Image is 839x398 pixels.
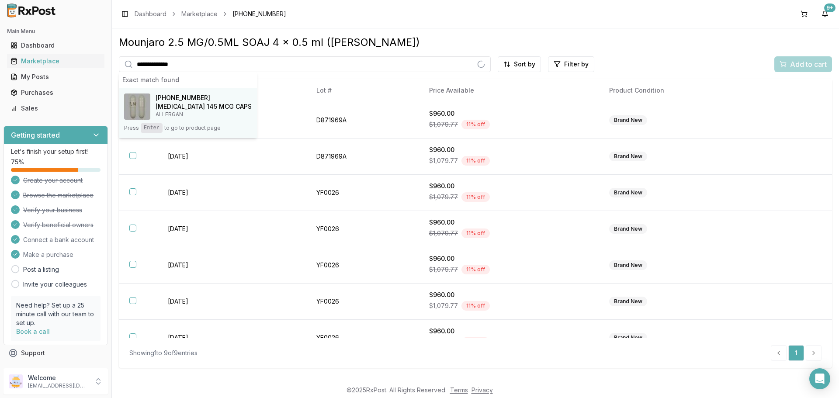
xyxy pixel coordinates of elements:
[306,247,419,284] td: YF0026
[306,175,419,211] td: YF0026
[3,101,108,115] button: Sales
[809,368,830,389] div: Open Intercom Messenger
[3,54,108,68] button: Marketplace
[135,10,166,18] a: Dashboard
[609,224,647,234] div: Brand New
[3,3,59,17] img: RxPost Logo
[429,265,458,274] span: $1,079.77
[16,301,95,327] p: Need help? Set up a 25 minute call with our team to set up.
[419,79,599,102] th: Price Available
[824,3,836,12] div: 9+
[306,211,419,247] td: YF0026
[7,53,104,69] a: Marketplace
[157,284,306,320] td: [DATE]
[23,280,87,289] a: Invite your colleagues
[599,79,766,102] th: Product Condition
[135,10,286,18] nav: breadcrumb
[498,56,541,72] button: Sort by
[788,345,804,361] a: 1
[23,265,59,274] a: Post a listing
[771,345,822,361] nav: pagination
[21,364,51,373] span: Feedback
[818,7,832,21] button: 9+
[10,41,101,50] div: Dashboard
[156,93,210,102] span: [PHONE_NUMBER]
[157,175,306,211] td: [DATE]
[157,247,306,284] td: [DATE]
[7,69,104,85] a: My Posts
[609,188,647,197] div: Brand New
[232,10,286,18] span: [PHONE_NUMBER]
[23,206,82,215] span: Verify your business
[16,328,50,335] a: Book a call
[157,320,306,356] td: [DATE]
[3,86,108,100] button: Purchases
[609,260,647,270] div: Brand New
[164,125,221,132] span: to go to product page
[23,191,94,200] span: Browse the marketplace
[514,60,535,69] span: Sort by
[306,320,419,356] td: YF0026
[7,85,104,100] a: Purchases
[28,374,89,382] p: Welcome
[11,147,101,156] p: Let's finish your setup first!
[429,229,458,238] span: $1,079.77
[157,138,306,175] td: [DATE]
[429,145,588,154] div: $960.00
[472,386,493,394] a: Privacy
[23,235,94,244] span: Connect a bank account
[609,297,647,306] div: Brand New
[461,192,490,202] div: 11 % off
[429,156,458,165] span: $1,079.77
[9,374,23,388] img: User avatar
[429,254,588,263] div: $960.00
[461,120,490,129] div: 11 % off
[461,301,490,311] div: 11 % off
[429,291,588,299] div: $960.00
[429,218,588,227] div: $960.00
[119,35,832,49] div: Mounjaro 2.5 MG/0.5ML SOAJ 4 x 0.5 ml ([PERSON_NAME])
[10,57,101,66] div: Marketplace
[429,327,588,336] div: $960.00
[23,221,94,229] span: Verify beneficial owners
[7,28,104,35] h2: Main Menu
[429,338,458,346] span: $1,079.77
[124,93,150,120] img: Linzess 145 MCG CAPS
[429,193,458,201] span: $1,079.77
[609,152,647,161] div: Brand New
[564,60,589,69] span: Filter by
[11,158,24,166] span: 75 %
[181,10,218,18] a: Marketplace
[129,349,198,357] div: Showing 1 to 9 of 9 entries
[157,211,306,247] td: [DATE]
[10,88,101,97] div: Purchases
[156,111,252,118] p: ALLERGAN
[141,123,163,133] kbd: Enter
[156,102,252,111] h4: [MEDICAL_DATA] 145 MCG CAPS
[3,345,108,361] button: Support
[609,333,647,343] div: Brand New
[609,115,647,125] div: Brand New
[3,70,108,84] button: My Posts
[429,109,588,118] div: $960.00
[461,156,490,166] div: 11 % off
[10,73,101,81] div: My Posts
[11,130,60,140] h3: Getting started
[306,79,419,102] th: Lot #
[429,182,588,190] div: $960.00
[548,56,594,72] button: Filter by
[23,250,73,259] span: Make a purchase
[461,265,490,274] div: 11 % off
[461,228,490,238] div: 11 % off
[124,125,139,132] span: Press
[23,176,83,185] span: Create your account
[7,38,104,53] a: Dashboard
[306,102,419,138] td: D871969A
[461,337,490,347] div: 11 % off
[450,386,468,394] a: Terms
[119,72,257,88] div: Exact match found
[119,88,257,138] button: Linzess 145 MCG CAPS[PHONE_NUMBER][MEDICAL_DATA] 145 MCG CAPSALLERGANPressEnterto go to product page
[7,100,104,116] a: Sales
[306,284,419,320] td: YF0026
[306,138,419,175] td: D871969A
